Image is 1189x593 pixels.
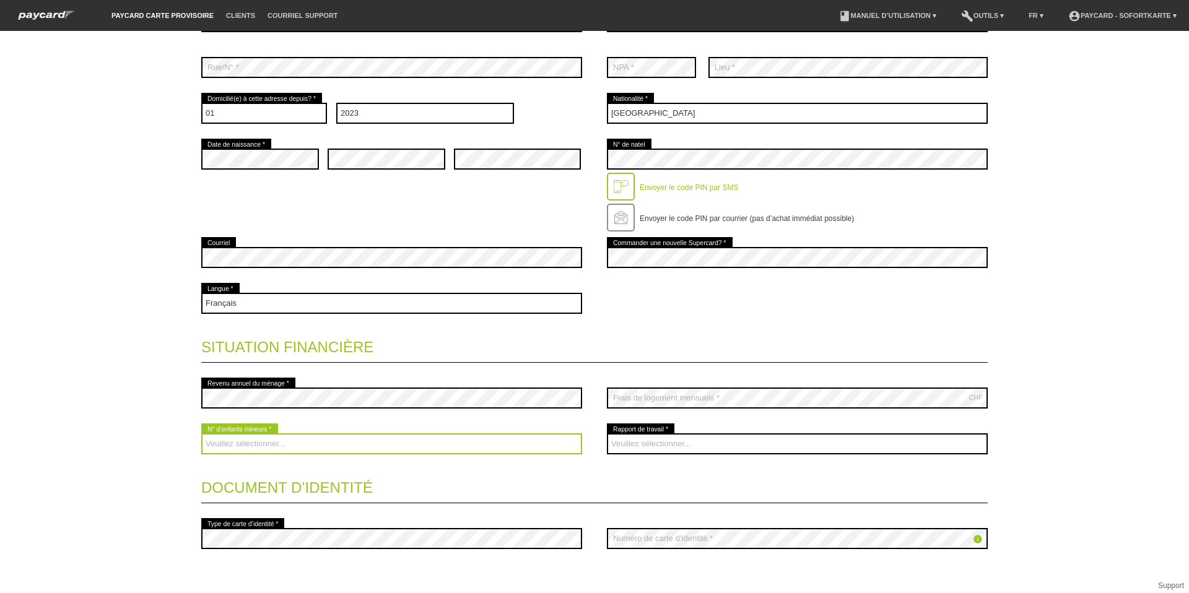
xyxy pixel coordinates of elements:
a: Support [1158,581,1184,590]
a: buildOutils ▾ [955,12,1010,19]
a: paycard Sofortkarte [12,14,81,24]
a: account_circlepaycard - Sofortkarte ▾ [1062,12,1183,19]
i: account_circle [1068,10,1081,22]
a: Clients [220,12,261,19]
a: info [973,535,983,546]
label: Envoyer le code PIN par courrier (pas d’achat immédiat possible) [640,214,854,223]
div: CHF [969,394,983,401]
a: bookManuel d’utilisation ▾ [832,12,943,19]
i: build [961,10,973,22]
label: Envoyer le code PIN par SMS [640,183,738,192]
a: FR ▾ [1022,12,1050,19]
a: Courriel Support [261,12,344,19]
legend: Situation financière [201,326,988,363]
legend: Document d’identité [201,467,988,503]
a: paycard carte provisoire [105,12,220,19]
i: info [973,534,983,544]
i: book [838,10,851,22]
img: paycard Sofortkarte [12,9,81,22]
